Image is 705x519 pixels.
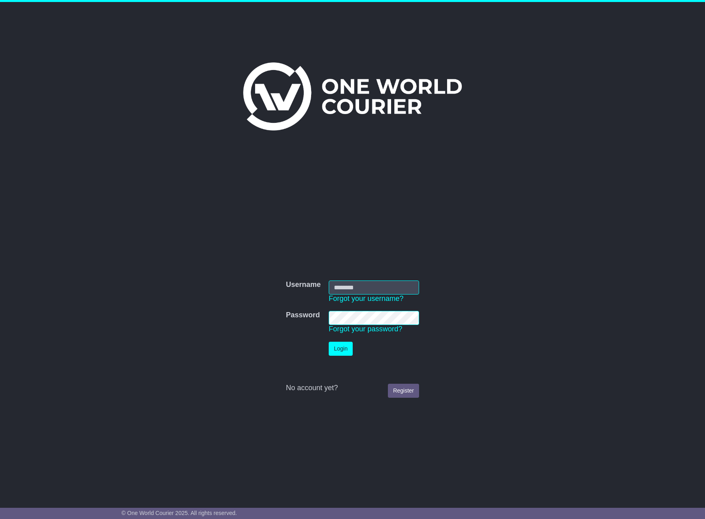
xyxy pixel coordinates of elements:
[329,295,403,303] a: Forgot your username?
[286,281,321,289] label: Username
[388,384,419,398] a: Register
[329,325,402,333] a: Forgot your password?
[122,510,237,516] span: © One World Courier 2025. All rights reserved.
[286,384,419,393] div: No account yet?
[243,62,461,130] img: One World
[329,342,353,356] button: Login
[286,311,320,320] label: Password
